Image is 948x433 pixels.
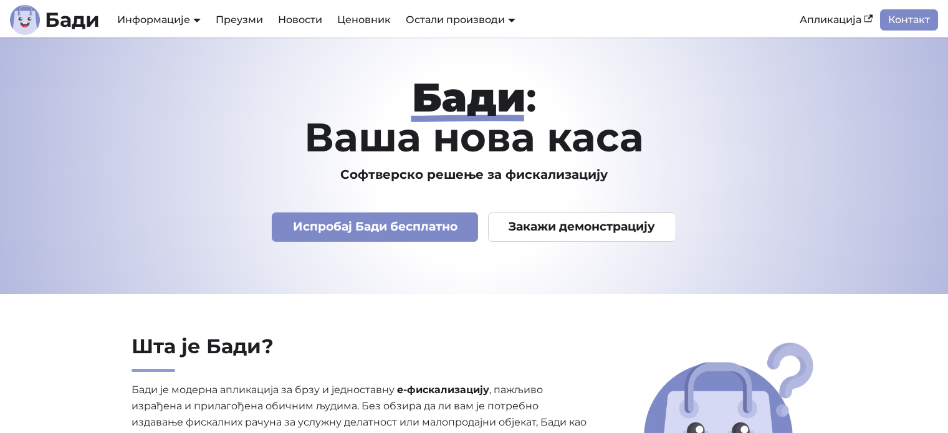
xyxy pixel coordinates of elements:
[880,9,938,31] a: Контакт
[73,167,876,183] h3: Софтверско решење за фискализацију
[132,334,591,372] h2: Шта је Бади?
[406,14,515,26] a: Остали производи
[488,212,676,242] a: Закажи демонстрацију
[412,73,526,121] strong: Бади
[117,14,201,26] a: Информације
[208,9,271,31] a: Преузми
[330,9,398,31] a: Ценовник
[10,5,40,35] img: Лого
[792,9,880,31] a: Апликација
[397,384,489,396] strong: е-фискализацију
[272,212,478,242] a: Испробај Бади бесплатно
[10,5,100,35] a: ЛогоБади
[271,9,330,31] a: Новости
[73,77,876,157] h1: : Ваша нова каса
[45,10,100,30] b: Бади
